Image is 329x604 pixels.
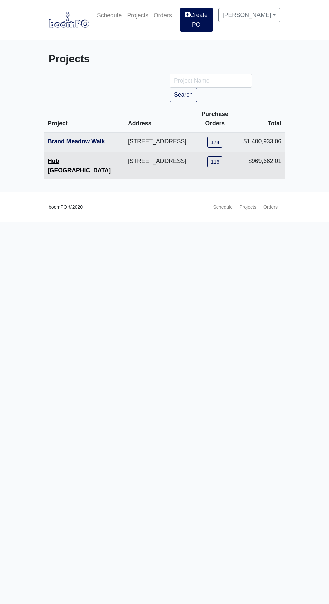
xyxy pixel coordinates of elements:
[124,105,190,132] th: Address
[44,105,124,132] th: Project
[190,105,239,132] th: Purchase Orders
[180,8,213,32] a: Create PO
[239,152,285,179] td: $969,662.01
[49,203,83,211] small: boomPO ©2020
[49,12,89,28] img: boomPO
[124,8,151,23] a: Projects
[170,74,252,88] input: Project Name
[170,88,197,102] button: Search
[207,156,222,167] a: 118
[151,8,175,23] a: Orders
[124,132,190,152] td: [STREET_ADDRESS]
[210,201,235,214] a: Schedule
[49,53,159,66] h3: Projects
[261,201,280,214] a: Orders
[218,8,280,22] a: [PERSON_NAME]
[207,137,222,148] a: 174
[237,201,259,214] a: Projects
[94,8,124,23] a: Schedule
[48,158,111,174] a: Hub [GEOGRAPHIC_DATA]
[239,132,285,152] td: $1,400,933.06
[124,152,190,179] td: [STREET_ADDRESS]
[48,138,105,145] a: Brand Meadow Walk
[239,105,285,132] th: Total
